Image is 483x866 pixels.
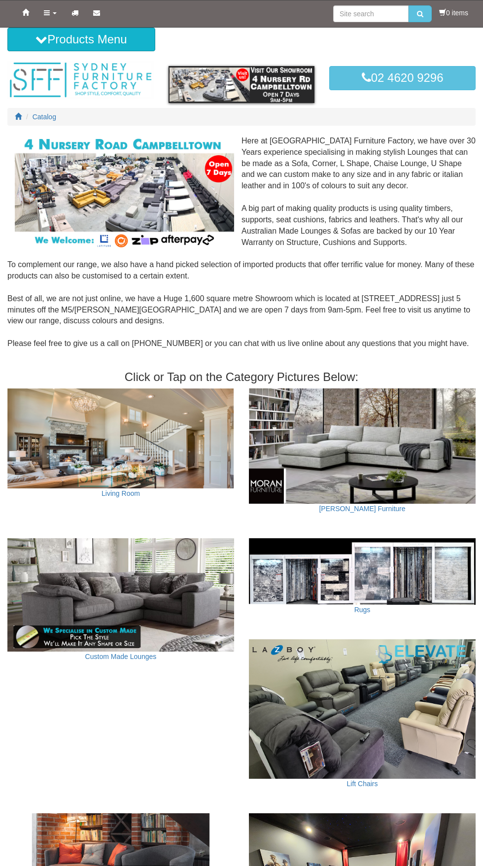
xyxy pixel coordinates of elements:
img: Moran Furniture [249,388,476,504]
li: 0 items [439,8,468,18]
img: Sydney Furniture Factory [7,61,154,99]
a: Custom Made Lounges [85,653,157,660]
div: Here at [GEOGRAPHIC_DATA] Furniture Factory, we have over 30 Years experience specialising in mak... [7,136,476,361]
img: Lift Chairs [249,639,476,779]
a: Catalog [33,113,56,121]
input: Site search [333,5,409,22]
a: 02 4620 9296 [329,66,476,90]
img: Custom Made Lounges [7,538,234,652]
img: Rugs [249,538,476,605]
img: Corner Modular Lounges [15,136,234,249]
img: showroom.gif [169,66,315,103]
a: Rugs [354,606,371,614]
img: Living Room [7,388,234,488]
a: Lift Chairs [346,780,378,788]
a: [PERSON_NAME] Furniture [319,505,405,513]
a: Living Room [102,489,140,497]
h3: Click or Tap on the Category Pictures Below: [7,371,476,383]
button: Products Menu [7,28,155,51]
